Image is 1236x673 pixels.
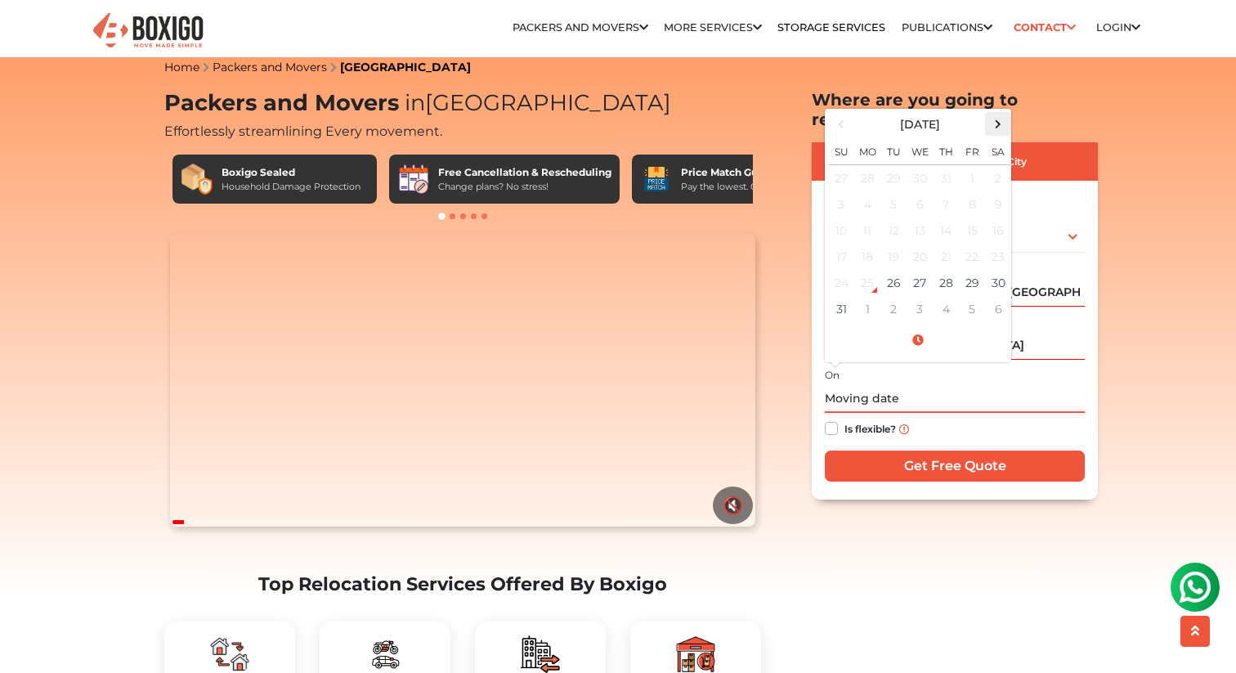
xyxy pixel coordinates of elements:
img: info [899,424,909,434]
div: Price Match Guarantee [681,165,805,180]
img: Boxigo [91,11,205,51]
div: 25 [855,271,880,295]
th: Select Month [854,112,985,136]
img: Free Cancellation & Rescheduling [397,163,430,195]
a: More services [664,21,762,34]
a: Storage Services [777,21,885,34]
input: Get Free Quote [825,451,1085,482]
a: Login [1096,21,1140,34]
a: Home [164,60,199,74]
span: in [405,89,425,116]
span: Next Month [987,113,1010,135]
th: We [907,136,933,165]
th: Mo [854,136,880,165]
img: whatsapp-icon.svg [16,16,49,49]
h1: Packers and Movers [164,90,761,117]
div: Pay the lowest. Guaranteed! [681,180,805,194]
a: Publications [902,21,992,34]
button: 🔇 [713,487,753,524]
th: Th [933,136,959,165]
span: Effortlessly streamlining Every movement. [164,123,442,139]
div: Household Damage Protection [222,180,360,194]
span: [GEOGRAPHIC_DATA] [399,89,671,116]
img: Boxigo Sealed [181,163,213,195]
div: Change plans? No stress! [438,180,611,194]
img: Price Match Guarantee [640,163,673,195]
div: Free Cancellation & Rescheduling [438,165,611,180]
div: Boxigo Sealed [222,165,360,180]
th: Tu [880,136,907,165]
input: Moving date [825,384,1085,413]
span: Previous Month [831,113,853,135]
label: Is flexible? [844,419,896,436]
h2: Top Relocation Services Offered By Boxigo [164,573,761,595]
h2: Where are you going to relocate? [812,90,1098,129]
th: Sa [985,136,1011,165]
a: Packers and Movers [213,60,327,74]
a: [GEOGRAPHIC_DATA] [340,60,471,74]
label: On [825,368,840,383]
a: Contact [1008,15,1081,40]
th: Su [828,136,854,165]
a: Select Time [828,333,1008,348]
video: Your browser does not support the video tag. [170,234,755,527]
a: Packers and Movers [513,21,648,34]
button: scroll up [1180,616,1210,647]
th: Fr [959,136,985,165]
